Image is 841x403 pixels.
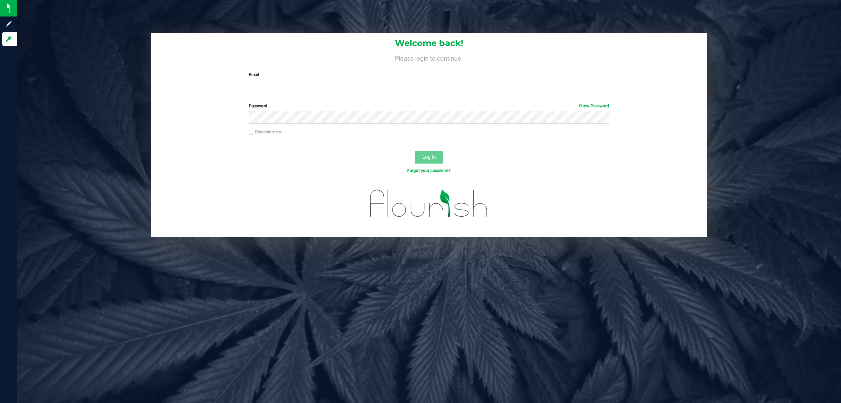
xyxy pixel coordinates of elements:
inline-svg: Sign up [5,20,12,27]
label: Email [249,72,609,78]
label: Remember me [249,129,282,135]
input: Remember me [249,130,254,135]
a: Forgot your password? [407,168,451,173]
h1: Welcome back! [151,39,707,48]
img: flourish_logo.svg [360,181,499,226]
inline-svg: Log in [5,35,12,42]
span: Log In [422,154,436,160]
h4: Please login to continue. [151,53,707,62]
a: Show Password [579,104,609,108]
button: Log In [415,151,443,164]
span: Password [249,104,267,108]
